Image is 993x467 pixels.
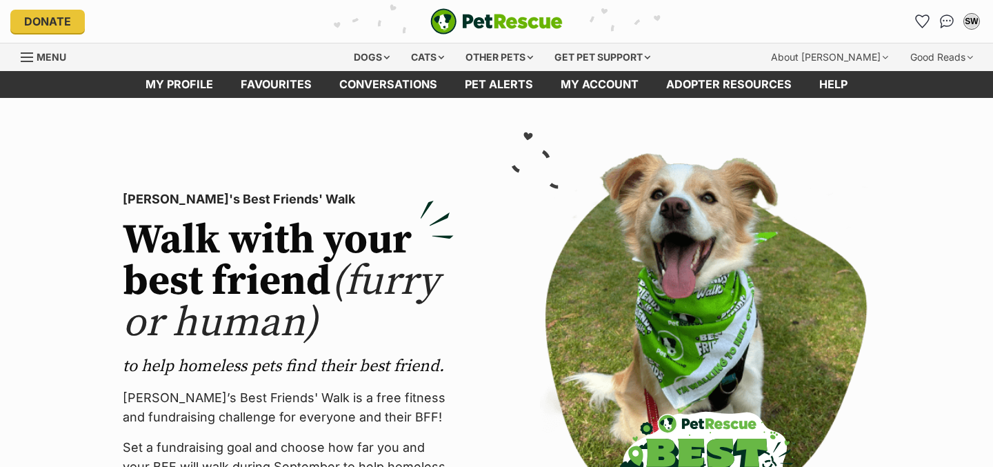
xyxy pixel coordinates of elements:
[965,14,979,28] div: SW
[132,71,227,98] a: My profile
[545,43,660,71] div: Get pet support
[547,71,652,98] a: My account
[761,43,898,71] div: About [PERSON_NAME]
[940,14,954,28] img: chat-41dd97257d64d25036548639549fe6c8038ab92f7586957e7f3b1b290dea8141.svg
[227,71,325,98] a: Favourites
[936,10,958,32] a: Conversations
[430,8,563,34] img: logo-e224e6f780fb5917bec1dbf3a21bbac754714ae5b6737aabdf751b685950b380.svg
[123,256,439,349] span: (furry or human)
[123,388,454,427] p: [PERSON_NAME]’s Best Friends' Walk is a free fitness and fundraising challenge for everyone and t...
[37,51,66,63] span: Menu
[10,10,85,33] a: Donate
[805,71,861,98] a: Help
[401,43,454,71] div: Cats
[430,8,563,34] a: PetRescue
[123,190,454,209] p: [PERSON_NAME]'s Best Friends' Walk
[652,71,805,98] a: Adopter resources
[325,71,451,98] a: conversations
[451,71,547,98] a: Pet alerts
[21,43,76,68] a: Menu
[911,10,933,32] a: Favourites
[123,355,454,377] p: to help homeless pets find their best friend.
[456,43,543,71] div: Other pets
[961,10,983,32] button: My account
[911,10,983,32] ul: Account quick links
[901,43,983,71] div: Good Reads
[123,220,454,344] h2: Walk with your best friend
[344,43,399,71] div: Dogs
